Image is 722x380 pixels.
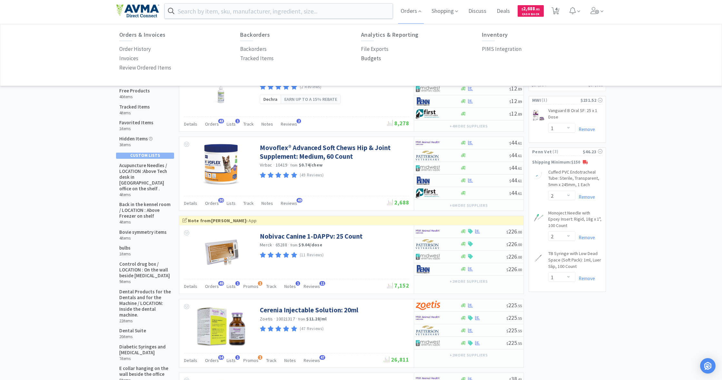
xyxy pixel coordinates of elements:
span: 8,278 [387,119,409,127]
h6: Orders & Invoices [119,32,240,38]
span: $ [522,7,523,11]
a: Deals [494,8,512,14]
span: . 55 [517,316,522,321]
span: 2,688 [522,5,540,12]
span: 30 [218,198,224,203]
span: Orders [205,357,219,363]
a: Vanguard B Oral SF: 25 x 1 Dose [548,108,602,123]
a: Zoetis [260,316,273,322]
img: 67d67680309e4a0bb49a5ff0391dcc42_6.png [416,188,440,198]
img: e1133ece90fa4a959c5ae41b0808c578_9.png [416,264,440,274]
span: 43 [218,119,224,123]
span: 2 [297,119,301,123]
h6: 20 items [119,334,146,339]
h3: $ [588,82,603,87]
h5: bulbs [119,245,131,251]
span: . 55 [517,341,522,346]
span: Reviews [304,357,320,363]
span: Notes [284,283,296,289]
span: $ [506,255,508,260]
span: 10419 [276,162,287,168]
span: Details [184,283,197,289]
a: Free Products 40items [116,86,174,102]
span: $ [509,153,511,158]
a: Budgets [361,54,381,63]
a: Remove [575,126,595,132]
span: . 00 [517,242,522,247]
span: $ [506,230,508,234]
span: $ [509,99,511,104]
span: 10021317 [276,316,295,322]
img: 626266a25b3745609d07273e1cb2f003_370709.jpeg [203,143,239,185]
span: 11 [319,281,325,286]
span: 226 [506,265,522,273]
h5: Dental Suite [119,328,146,334]
span: Reviews [281,121,297,127]
span: $ [506,341,508,346]
span: Promos [243,283,259,289]
span: Orders [205,200,219,206]
h5: Tracked Items [119,104,150,110]
div: $46.23 [583,148,602,155]
span: 1 [235,281,240,286]
span: Orders [205,283,219,289]
span: . 61 [517,141,522,146]
a: Tracked Items [240,54,274,63]
span: Reviews [281,200,297,206]
div: App [182,217,520,224]
span: · [273,242,274,248]
span: 225 [506,327,522,334]
span: · [273,162,275,168]
a: Discuss [466,8,489,14]
span: · [296,316,297,322]
span: Notes [261,121,273,127]
h6: 4 items [119,192,171,197]
img: e1133ece90fa4a959c5ae41b0808c578_9.png [416,176,440,185]
span: $ [506,242,508,247]
span: ( 1 ) [541,97,581,103]
a: $2,688.81Cash Back [518,2,544,20]
span: Track [266,357,277,363]
a: Cuffed PVC Endotracheal Tube: Sterile, Transparent, 5mm x 245mm, 1 Each [548,169,602,191]
span: . 00 [517,267,522,272]
img: e4e33dab9f054f5782a47901c742baa9_102.png [116,4,159,18]
a: PIMS Integration [482,44,522,54]
a: Monoject Needle with Epoxy Insert: Rigid, 18g x 1", 100 Count [548,210,602,232]
span: Promos [243,357,259,363]
span: Lists [227,121,236,127]
span: Lists [227,357,236,363]
span: Notes [284,357,296,363]
p: Backorders [240,45,267,53]
h6: 3 items [119,142,152,147]
img: f6b2451649754179b5b4e0c70c3f7cb0_2.png [416,138,440,148]
a: Movoflex® Advanced Soft Chews Hip & Joint Supplement: Medium, 60 Count [260,143,407,161]
strong: Note from [PERSON_NAME] : [188,218,248,223]
span: 1 [235,119,240,123]
h5: Back in the kennel room / LOCATION : Above Freezer on shelf [119,202,171,219]
a: Backorders [240,44,267,54]
h5: Favorited Items [119,120,153,126]
span: Track [243,121,254,127]
span: 12 [509,97,522,105]
p: (11 Reviews) [300,252,324,259]
span: . 89 [517,112,522,117]
h6: Analytics & Reporting [361,32,482,38]
a: TB Syringe with Low Dead Space (Soft Pack): 1ml, Luer Slip, 100 Count [548,251,602,272]
p: (2 Reviews) [300,84,322,90]
img: 0e65a45ffe1e425face62000465054f5_174366.png [532,109,545,122]
span: 12 [509,110,522,117]
button: +2more suppliers [446,351,491,360]
p: Order History [119,45,151,53]
input: Search by item, sku, manufacturer, ingredient, size... [165,4,393,18]
a: Order History [119,44,151,54]
h5: Free Products [119,88,150,94]
strong: $9.04 / dose [298,242,322,248]
span: . 81 [535,7,540,11]
p: Shipping Minimum: $150 [529,159,606,166]
span: 1 [258,281,262,286]
img: cbfee6d5a19c4018a06b026fd1908b04_330734.png [532,252,544,265]
h6: 4 items [119,110,150,116]
img: f5e969b455434c6296c6d81ef179fa71_3.png [416,239,440,249]
span: · [274,316,275,322]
